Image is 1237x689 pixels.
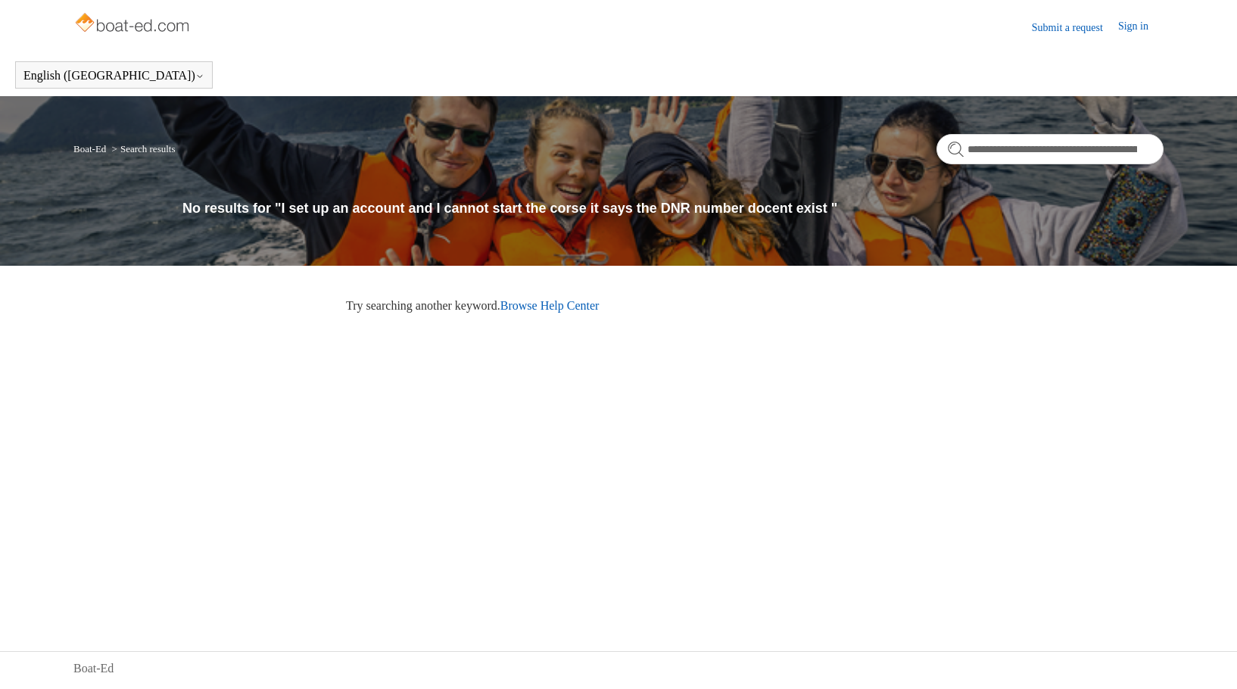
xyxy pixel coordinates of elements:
h1: No results for "I set up an account and I cannot start the corse it says the DNR number docent ex... [182,198,1164,219]
a: Sign in [1118,18,1164,36]
div: Live chat [1186,638,1226,678]
a: Boat-Ed [73,143,106,154]
li: Boat-Ed [73,143,109,154]
a: Boat-Ed [73,659,114,678]
li: Search results [109,143,176,154]
a: Submit a request [1032,20,1118,36]
input: Search [936,134,1164,164]
p: Try searching another keyword. [346,297,1164,315]
button: English ([GEOGRAPHIC_DATA]) [23,69,204,83]
img: Boat-Ed Help Center home page [73,9,194,39]
a: Browse Help Center [500,299,600,312]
